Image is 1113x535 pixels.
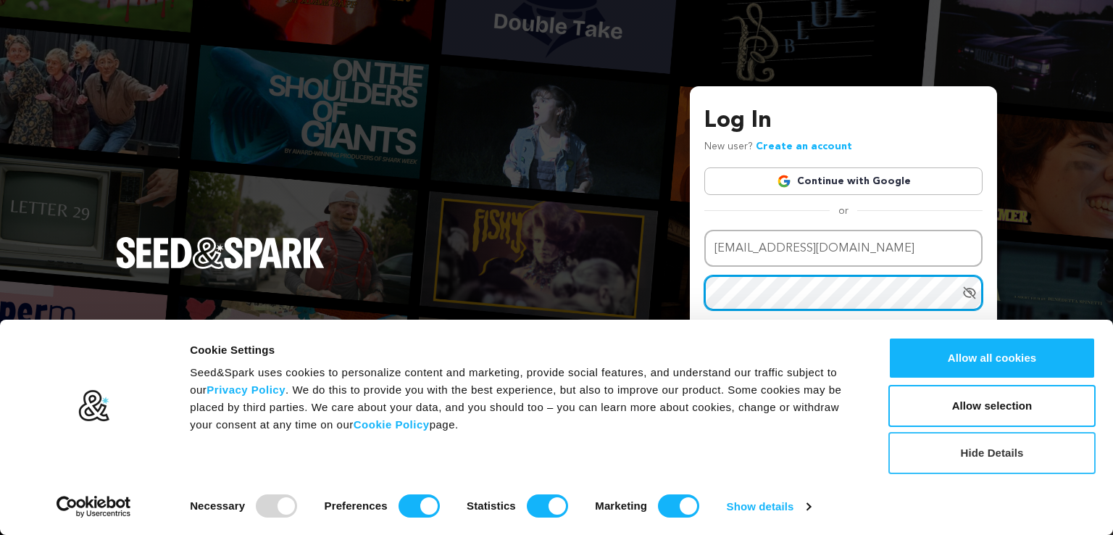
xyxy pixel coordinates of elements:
a: Usercentrics Cookiebot - opens in a new window [30,496,157,518]
div: Seed&Spark uses cookies to personalize content and marketing, provide social features, and unders... [190,364,856,434]
legend: Consent Selection [189,489,190,489]
input: Email address [704,230,983,267]
a: Privacy Policy [207,383,285,396]
strong: Statistics [467,499,516,512]
a: Cookie Policy [354,418,430,431]
a: Create an account [756,141,852,152]
a: Reset Password [899,319,983,336]
img: Seed&Spark Logo [116,237,325,269]
img: logo [78,389,110,423]
div: Cookie Settings [190,341,856,359]
a: Seed&Spark Homepage [116,237,325,298]
a: Hide Password [962,286,977,300]
img: Google logo [777,174,791,188]
button: Allow all cookies [888,337,1096,379]
h3: Log In [704,104,983,138]
p: New user? [704,138,852,156]
strong: Marketing [595,499,647,512]
a: Continue with Google [704,167,983,195]
button: Allow selection [888,385,1096,427]
span: or [830,204,857,218]
strong: Necessary [190,499,245,512]
strong: Preferences [325,499,388,512]
a: Show details [727,496,811,518]
button: Hide Details [888,432,1096,474]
